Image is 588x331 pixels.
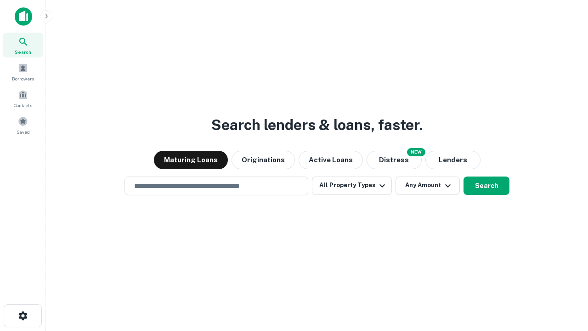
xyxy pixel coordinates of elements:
a: Saved [3,113,43,137]
button: Lenders [425,151,481,169]
span: Contacts [14,102,32,109]
span: Search [15,48,31,56]
button: Active Loans [299,151,363,169]
a: Borrowers [3,59,43,84]
a: Search [3,33,43,57]
div: NEW [407,148,425,156]
a: Contacts [3,86,43,111]
img: capitalize-icon.png [15,7,32,26]
span: Borrowers [12,75,34,82]
button: Search [464,177,509,195]
button: All Property Types [312,177,392,195]
button: Originations [232,151,295,169]
span: Saved [17,128,30,136]
button: Maturing Loans [154,151,228,169]
button: Search distressed loans with lien and other non-mortgage details. [367,151,422,169]
iframe: Chat Widget [542,257,588,302]
button: Any Amount [396,177,460,195]
h3: Search lenders & loans, faster. [211,114,423,136]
